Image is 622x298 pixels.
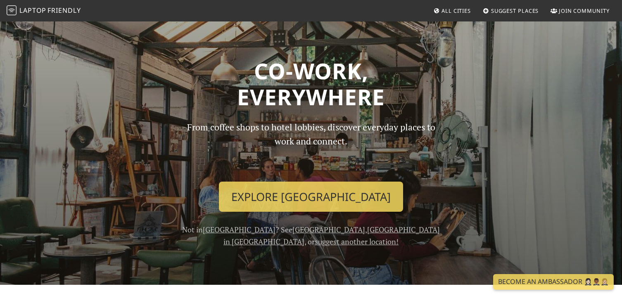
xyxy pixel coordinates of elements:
[180,120,442,175] p: From coffee shops to hotel lobbies, discover everyday places to work and connect.
[480,3,542,18] a: Suggest Places
[315,237,399,246] a: suggest another location!
[547,3,613,18] a: Join Community
[7,4,81,18] a: LaptopFriendly LaptopFriendly
[19,6,46,15] span: Laptop
[491,7,539,14] span: Suggest Places
[47,6,81,15] span: Friendly
[203,225,275,234] a: [GEOGRAPHIC_DATA]
[7,5,17,15] img: LaptopFriendly
[559,7,610,14] span: Join Community
[430,3,474,18] a: All Cities
[442,7,471,14] span: All Cities
[493,274,614,290] a: Become an Ambassador 🤵🏻‍♀️🤵🏾‍♂️🤵🏼‍♀️
[182,225,440,246] span: Not in ? See , , or
[292,225,365,234] a: [GEOGRAPHIC_DATA]
[219,182,403,212] a: Explore [GEOGRAPHIC_DATA]
[43,58,579,110] h1: Co-work, Everywhere
[223,225,440,246] a: [GEOGRAPHIC_DATA] in [GEOGRAPHIC_DATA]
